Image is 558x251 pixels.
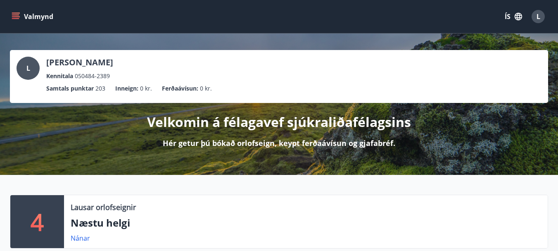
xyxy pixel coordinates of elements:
span: 0 kr. [200,84,212,93]
a: Nánar [71,234,90,243]
span: 203 [95,84,105,93]
p: Samtals punktar [46,84,94,93]
p: Lausar orlofseignir [71,202,136,213]
p: Velkomin á félagavef sjúkraliðafélagsins [147,113,411,131]
p: Kennitala [46,72,73,81]
p: [PERSON_NAME] [46,57,113,68]
span: 050484-2389 [75,72,110,81]
span: L [537,12,540,21]
p: Inneign : [115,84,138,93]
button: ÍS [500,9,527,24]
button: L [528,7,548,26]
p: Hér getur þú bókað orlofseign, keypt ferðaávísun og gjafabréf. [163,138,395,148]
p: Ferðaávísun : [162,84,198,93]
button: menu [10,9,57,24]
p: Næstu helgi [71,216,541,230]
p: 4 [31,206,44,237]
span: L [26,64,30,73]
span: 0 kr. [140,84,152,93]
